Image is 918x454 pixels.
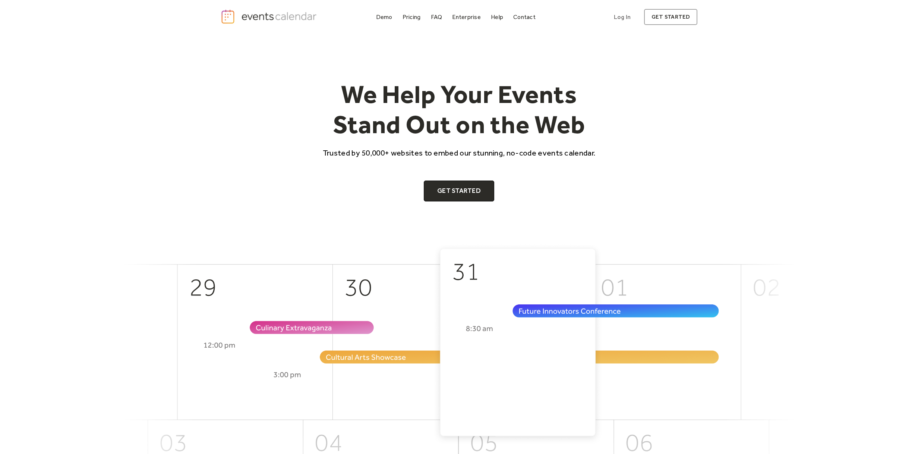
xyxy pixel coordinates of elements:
div: Enterprise [452,15,480,19]
a: Pricing [400,12,424,22]
div: Help [491,15,503,19]
p: Trusted by 50,000+ websites to embed our stunning, no-code events calendar. [316,147,602,158]
div: Demo [376,15,392,19]
a: Log In [606,9,638,25]
div: Pricing [403,15,421,19]
a: Contact [510,12,539,22]
a: Enterprise [449,12,483,22]
a: Get Started [424,181,494,201]
h1: We Help Your Events Stand Out on the Web [316,79,602,140]
div: Contact [513,15,536,19]
a: Help [488,12,506,22]
a: get started [644,9,697,25]
div: FAQ [431,15,442,19]
a: Demo [373,12,395,22]
a: FAQ [428,12,445,22]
